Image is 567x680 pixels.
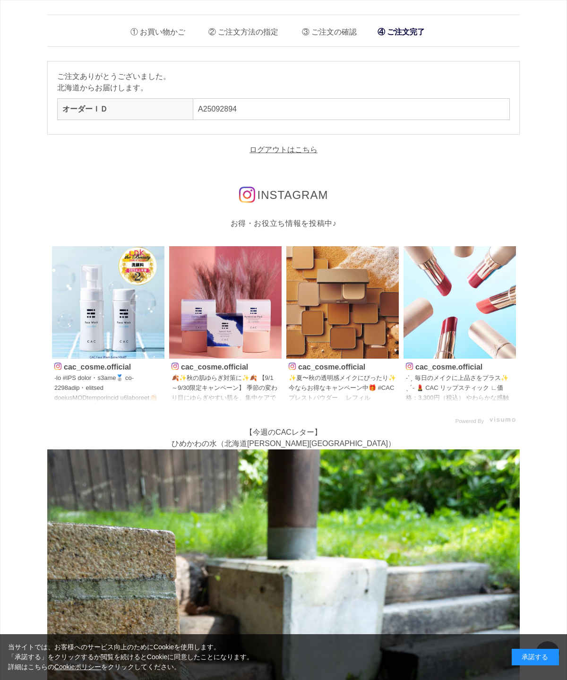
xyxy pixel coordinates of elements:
[231,219,337,227] span: お得・お役立ち情報を投稿中♪
[512,649,559,665] div: 承諾する
[201,20,278,39] li: ご注文方法の指定
[52,246,164,359] img: Photo by cac_cosme.official
[54,373,162,404] p: ˗lo #IPS dolor・s3ame🥈 co˗ 2298adip・elitsed doeiusMODtemporincid u6laboreet👏🏻✨✨ 🫧DOL magnaaliq eni...
[123,20,185,39] li: お買い物かご
[8,642,254,672] div: 当サイトでは、お客様へのサービス向上のためにCookieを使用します。 「承諾する」をクリックするか閲覧を続けるとCookieに同意したことになります。 詳細はこちらの をクリックしてください。
[239,187,255,203] img: インスタグラムのロゴ
[373,22,430,42] li: ご注文完了
[295,20,357,39] li: ご注文の確認
[406,373,514,404] p: ˗ˋˏ 毎日のメイクに上品さをプラス✨ ˎˊ˗ 💄 CAC リップスティック ∟価格：3,300円（税込） やわらかな感触でなめらかにフィット。 マスク移りが目立ちにくい処方もうれしいポイント。...
[169,246,282,359] img: Photo by cac_cosme.official
[57,71,510,94] p: ご注文ありがとうございました。 北海道からお届けします。
[289,373,396,404] p: ✨夏〜秋の透明感メイクにぴったり✨ 今ならお得なキャンペーン中🎁 #CACプレストパウダー レフィル（¥4,400） 毛穴カバー＆自然なキメ細かさ。仕上げに◎ #CACパウダーファンデーション ...
[54,361,162,371] p: cac_cosme.official
[258,189,328,201] span: INSTAGRAM
[54,663,102,671] a: Cookieポリシー
[172,373,279,404] p: 🍂✨秋の肌ゆらぎ対策に✨🍂 【9/1～9/30限定キャンペーン】 季節の変わり目にゆらぎやすい肌を、集中ケアでうるおいチャージ！ 今だけフェイスパック 3箱セットが2箱分の価格 でご購入いただけ...
[198,105,237,113] a: A25092894
[58,99,193,120] th: オーダーＩＤ
[404,246,516,359] img: Photo by cac_cosme.official
[249,146,318,154] a: ログアウトはこちら
[286,246,399,359] img: Photo by cac_cosme.official
[455,418,484,424] span: Powered By
[289,361,396,371] p: cac_cosme.official
[406,361,514,371] p: cac_cosme.official
[172,361,279,371] p: cac_cosme.official
[490,417,515,422] img: visumo
[47,427,520,449] p: 【今週のCACレター】 ひめかわの水（北海道[PERSON_NAME][GEOGRAPHIC_DATA]）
